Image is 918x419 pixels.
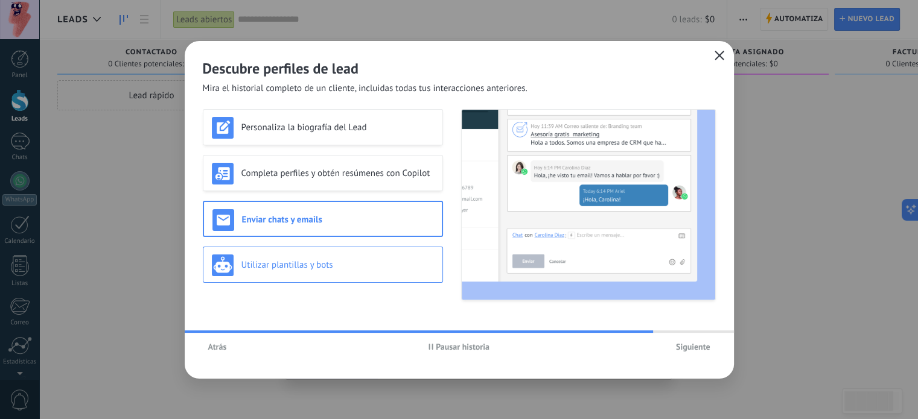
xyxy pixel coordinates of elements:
span: Mira el historial completo de un cliente, incluidas todas tus interacciones anteriores. [203,83,528,95]
span: Siguiente [676,342,710,351]
h3: Personaliza la biografía del Lead [241,122,434,133]
span: Pausar historia [436,342,489,351]
button: Pausar historia [423,338,495,356]
h2: Descubre perfiles de lead [203,59,716,78]
h3: Completa perfiles y obtén resúmenes con Copilot [241,168,434,179]
button: Atrás [203,338,232,356]
h3: Enviar chats y emails [242,214,433,225]
span: Atrás [208,342,227,351]
h3: Utilizar plantillas y bots [241,259,434,271]
button: Siguiente [671,338,716,356]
